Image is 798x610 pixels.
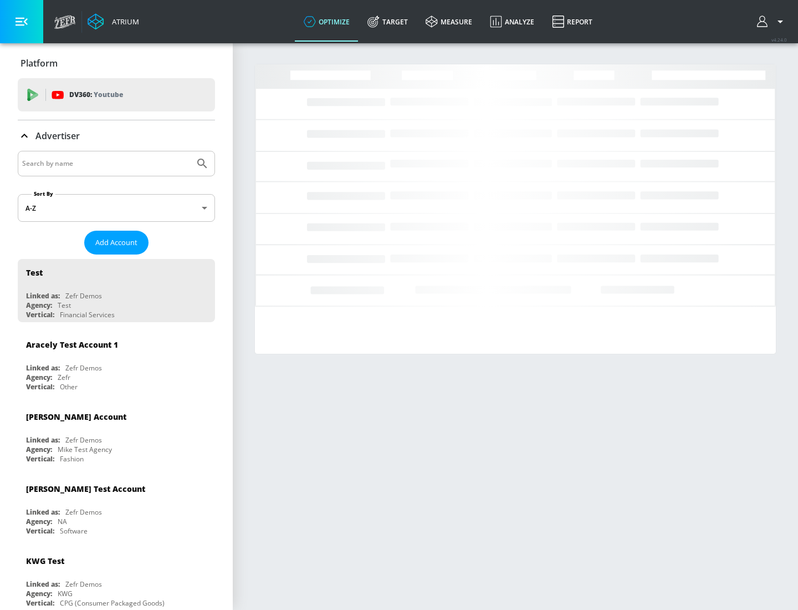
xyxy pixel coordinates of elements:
[26,382,54,392] div: Vertical:
[481,2,543,42] a: Analyze
[26,445,52,454] div: Agency:
[26,507,60,517] div: Linked as:
[69,89,123,101] p: DV360:
[543,2,601,42] a: Report
[58,301,71,310] div: Test
[26,339,118,350] div: Aracely Test Account 1
[58,373,70,382] div: Zefr
[771,37,787,43] span: v 4.24.0
[18,194,215,222] div: A-Z
[88,13,139,30] a: Atrium
[18,331,215,394] div: Aracely Test Account 1Linked as:Zefr DemosAgency:ZefrVertical:Other
[26,484,145,494] div: [PERSON_NAME] Test Account
[60,382,78,392] div: Other
[26,435,60,445] div: Linked as:
[65,507,102,517] div: Zefr Demos
[26,373,52,382] div: Agency:
[65,291,102,301] div: Zefr Demos
[22,156,190,171] input: Search by name
[18,403,215,466] div: [PERSON_NAME] AccountLinked as:Zefr DemosAgency:Mike Test AgencyVertical:Fashion
[95,236,137,249] span: Add Account
[26,556,64,566] div: KWG Test
[26,589,52,598] div: Agency:
[18,259,215,322] div: TestLinked as:Zefr DemosAgency:TestVertical:Financial Services
[26,526,54,536] div: Vertical:
[60,454,84,464] div: Fashion
[417,2,481,42] a: measure
[18,78,215,111] div: DV360: Youtube
[26,517,52,526] div: Agency:
[26,411,126,422] div: [PERSON_NAME] Account
[60,310,115,319] div: Financial Services
[60,526,88,536] div: Software
[26,301,52,310] div: Agency:
[26,267,43,278] div: Test
[359,2,417,42] a: Target
[84,231,149,255] button: Add Account
[58,445,112,454] div: Mike Test Agency
[60,598,165,608] div: CPG (Consumer Packaged Goods)
[26,363,60,373] div: Linked as:
[35,130,80,142] p: Advertiser
[94,89,123,100] p: Youtube
[65,435,102,445] div: Zefr Demos
[32,190,55,197] label: Sort By
[18,475,215,538] div: [PERSON_NAME] Test AccountLinked as:Zefr DemosAgency:NAVertical:Software
[65,363,102,373] div: Zefr Demos
[26,598,54,608] div: Vertical:
[295,2,359,42] a: optimize
[58,589,73,598] div: KWG
[108,17,139,27] div: Atrium
[21,57,58,69] p: Platform
[58,517,67,526] div: NA
[65,579,102,589] div: Zefr Demos
[26,310,54,319] div: Vertical:
[26,291,60,301] div: Linked as:
[26,454,54,464] div: Vertical:
[26,579,60,589] div: Linked as:
[18,120,215,151] div: Advertiser
[18,48,215,79] div: Platform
